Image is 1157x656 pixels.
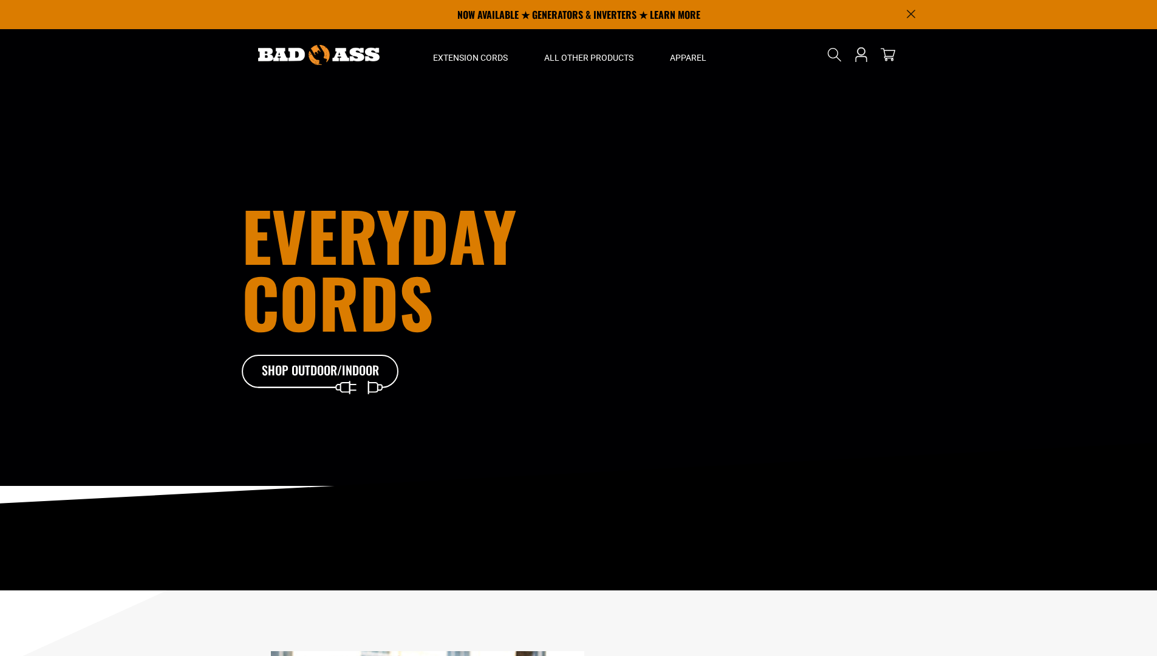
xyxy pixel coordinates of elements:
[415,29,526,80] summary: Extension Cords
[670,52,706,63] span: Apparel
[258,45,380,65] img: Bad Ass Extension Cords
[544,52,633,63] span: All Other Products
[242,202,646,335] h1: Everyday cords
[652,29,725,80] summary: Apparel
[825,45,844,64] summary: Search
[242,355,400,389] a: Shop Outdoor/Indoor
[433,52,508,63] span: Extension Cords
[526,29,652,80] summary: All Other Products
